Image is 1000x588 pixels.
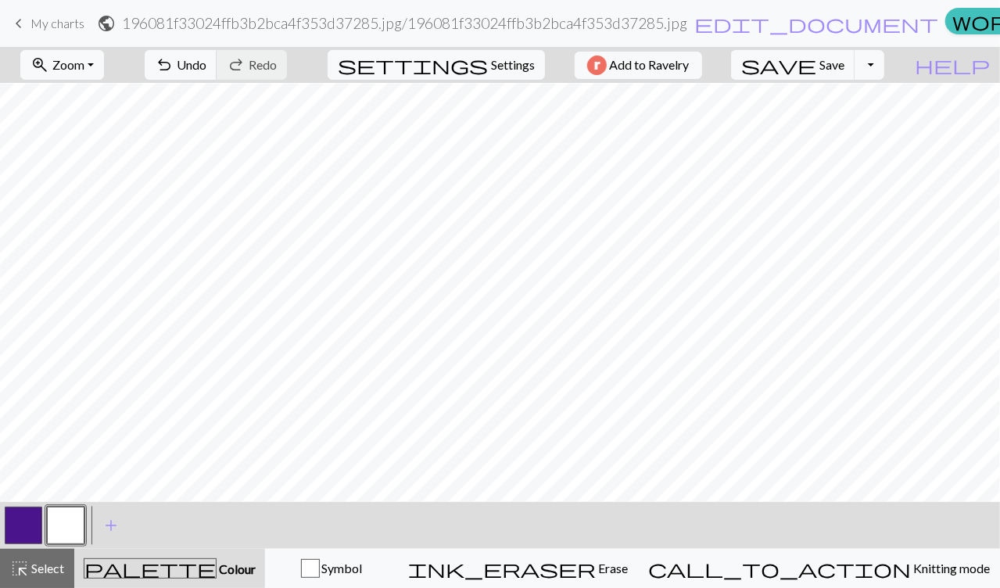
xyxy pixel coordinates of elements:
button: Symbol [265,549,398,588]
span: public [97,13,116,34]
span: Select [29,561,64,575]
span: Settings [491,56,535,74]
span: Add to Ravelry [610,56,690,75]
button: Zoom [20,50,104,80]
img: Ravelry [587,56,607,75]
span: Knitting mode [911,561,990,575]
button: Erase [398,549,638,588]
button: Undo [145,50,217,80]
span: My charts [30,16,84,30]
span: ink_eraser [408,558,596,579]
span: zoom_in [30,54,49,76]
span: palette [84,558,216,579]
span: Save [819,57,844,72]
span: highlight_alt [10,558,29,579]
a: My charts [9,10,84,37]
span: keyboard_arrow_left [9,13,28,34]
span: settings [338,54,488,76]
button: Save [731,50,855,80]
span: add [102,514,120,536]
span: undo [155,54,174,76]
button: Add to Ravelry [575,52,702,79]
span: help [915,54,990,76]
span: Erase [596,561,628,575]
span: Symbol [320,561,363,575]
span: save [741,54,816,76]
span: Undo [177,57,206,72]
span: edit_document [694,13,938,34]
span: Zoom [52,57,84,72]
button: Colour [74,549,265,588]
i: Settings [338,56,488,74]
span: Colour [217,561,256,576]
span: call_to_action [648,558,911,579]
button: Knitting mode [638,549,1000,588]
h2: 196081f33024ffb3b2bca4f353d37285.jpg / 196081f33024ffb3b2bca4f353d37285.jpg [122,14,687,32]
button: SettingsSettings [328,50,545,80]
